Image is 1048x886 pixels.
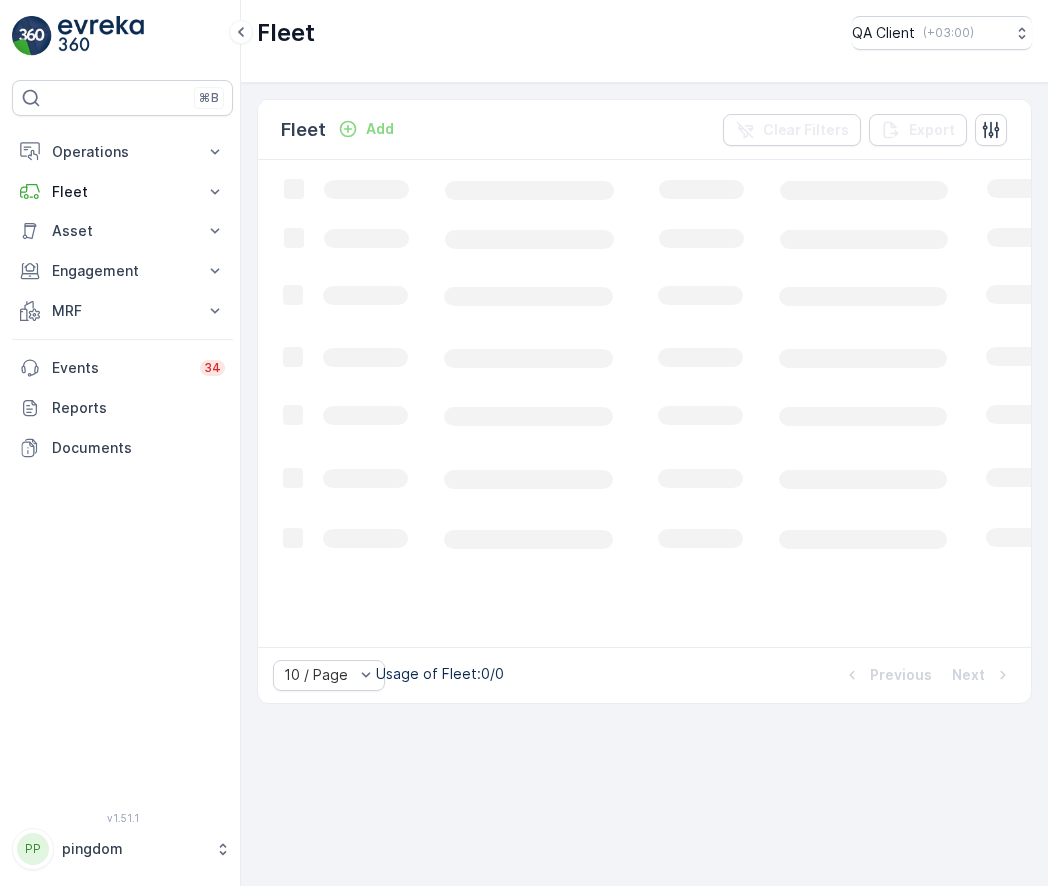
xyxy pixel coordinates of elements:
[12,428,233,468] a: Documents
[12,172,233,212] button: Fleet
[763,120,849,140] p: Clear Filters
[52,398,225,418] p: Reports
[199,90,219,106] p: ⌘B
[852,16,1032,50] button: QA Client(+03:00)
[923,25,974,41] p: ( +03:00 )
[204,360,221,376] p: 34
[12,291,233,331] button: MRF
[52,261,193,281] p: Engagement
[58,16,144,56] img: logo_light-DOdMpM7g.png
[840,664,934,687] button: Previous
[952,665,985,685] p: Next
[12,16,52,56] img: logo
[12,812,233,824] span: v 1.51.1
[12,388,233,428] a: Reports
[62,839,205,859] p: pingdom
[869,114,967,146] button: Export
[52,221,193,241] p: Asset
[281,116,326,144] p: Fleet
[52,358,188,378] p: Events
[12,828,233,870] button: PPpingdom
[376,664,504,684] p: Usage of Fleet : 0/0
[17,833,49,865] div: PP
[12,251,233,291] button: Engagement
[257,17,315,49] p: Fleet
[52,182,193,202] p: Fleet
[12,132,233,172] button: Operations
[870,665,932,685] p: Previous
[12,348,233,388] a: Events34
[12,212,233,251] button: Asset
[950,664,1015,687] button: Next
[52,142,193,162] p: Operations
[366,119,394,139] p: Add
[330,117,402,141] button: Add
[852,23,915,43] p: QA Client
[723,114,861,146] button: Clear Filters
[52,438,225,458] p: Documents
[909,120,955,140] p: Export
[52,301,193,321] p: MRF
